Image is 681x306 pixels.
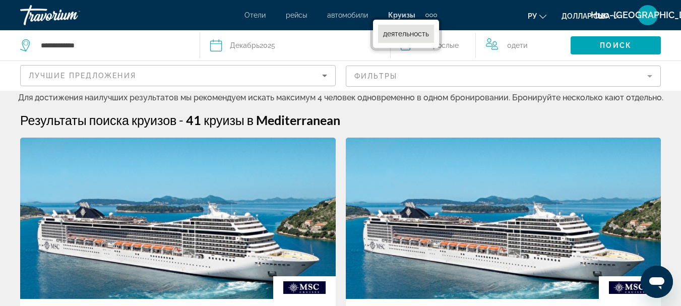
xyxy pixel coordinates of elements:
[562,9,620,23] button: Изменить валюту
[179,112,183,128] span: -
[562,12,610,20] font: доллар США
[20,2,121,28] a: Травориум
[425,7,437,23] button: Дополнительные элементы навигации
[286,11,307,19] a: рейсы
[571,36,661,54] button: Поиск
[244,11,266,19] a: Отели
[20,138,336,299] img: 1595506862.jpg
[204,112,254,128] span: круизы в
[512,41,527,49] span: Дети
[346,138,661,299] img: 1595506862.jpg
[346,65,661,87] button: Filter
[186,112,201,128] span: 41
[641,266,673,298] iframe: Кнопка запуска окна обмена сообщениями
[273,276,335,299] img: msccruise.gif
[256,112,340,128] span: Mediterranean
[528,9,546,23] button: Изменить язык
[391,30,571,60] button: Travelers: 2 adults, 0 children
[507,38,527,52] span: 0
[599,276,661,299] img: msccruise.gif
[210,30,380,60] button: Декабрь2025
[29,70,327,82] mat-select: Sort by
[29,72,136,80] span: Лучшие предложения
[383,30,429,38] font: деятельность
[230,38,275,52] div: 2025
[425,41,459,49] span: Взрослые
[388,11,415,19] a: Круизы
[528,12,537,20] font: ру
[230,41,260,49] span: Декабрь
[378,25,434,43] a: деятельность
[20,112,176,128] h1: Результаты поиска круизов
[327,11,368,19] a: автомобили
[635,5,661,26] button: Меню пользователя
[600,41,632,49] span: Поиск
